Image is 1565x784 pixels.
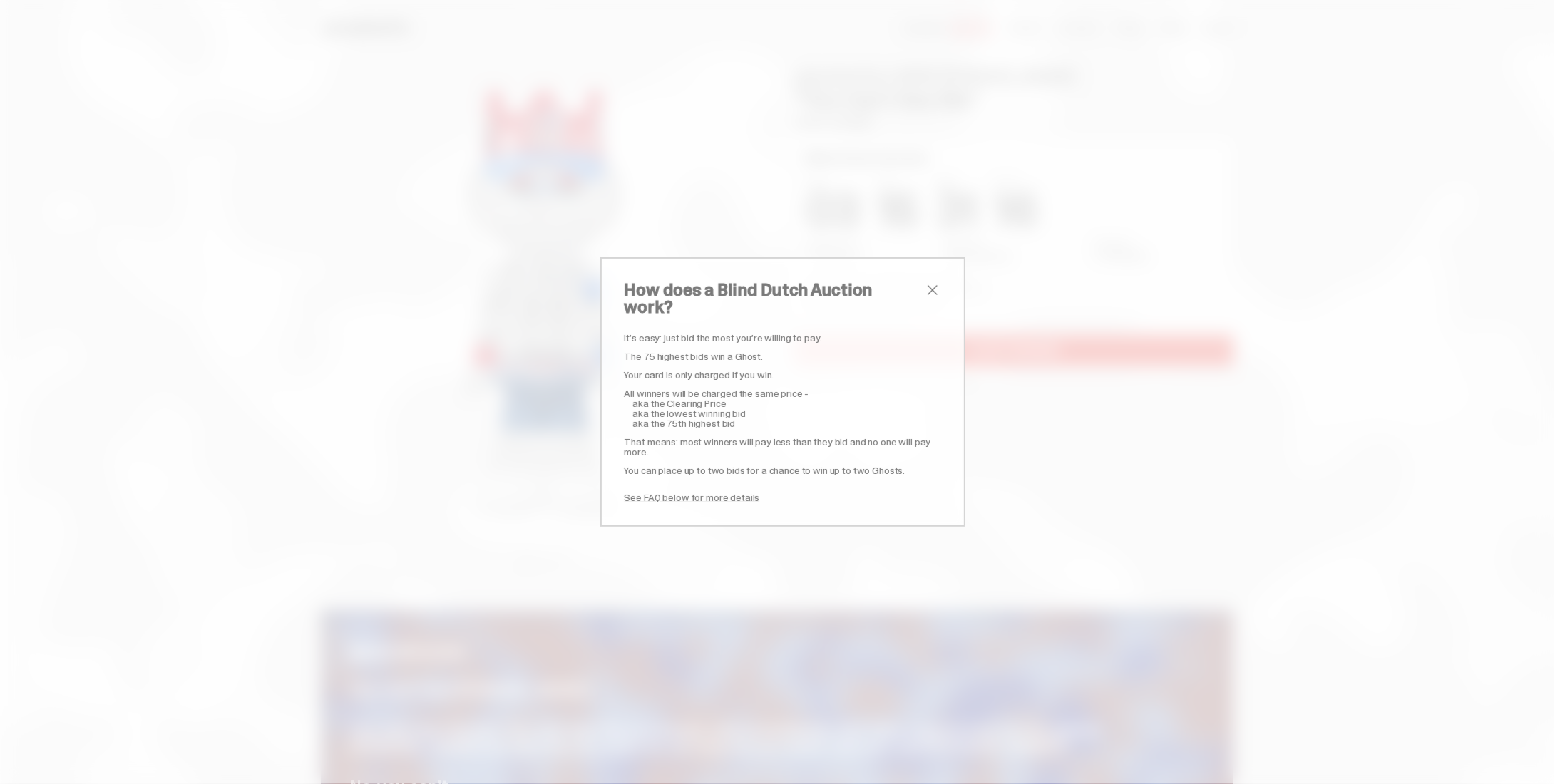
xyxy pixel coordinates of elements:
a: See FAQ below for more details [625,491,760,504]
p: That means: most winners will pay less than they bid and no one will pay more. [625,437,941,457]
p: It’s easy: just bid the most you’re willing to pay. [625,333,941,343]
button: close [924,282,941,299]
p: All winners will be charged the same price - [625,388,941,398]
span: aka the lowest winning bid [633,407,746,420]
h2: How does a Blind Dutch Auction work? [625,282,924,316]
p: You can place up to two bids for a chance to win up to two Ghosts. [625,465,941,475]
span: aka the Clearing Price [633,397,727,410]
span: aka the 75th highest bid [633,417,736,430]
p: The 75 highest bids win a Ghost. [625,351,941,361]
p: Your card is only charged if you win. [625,370,941,380]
